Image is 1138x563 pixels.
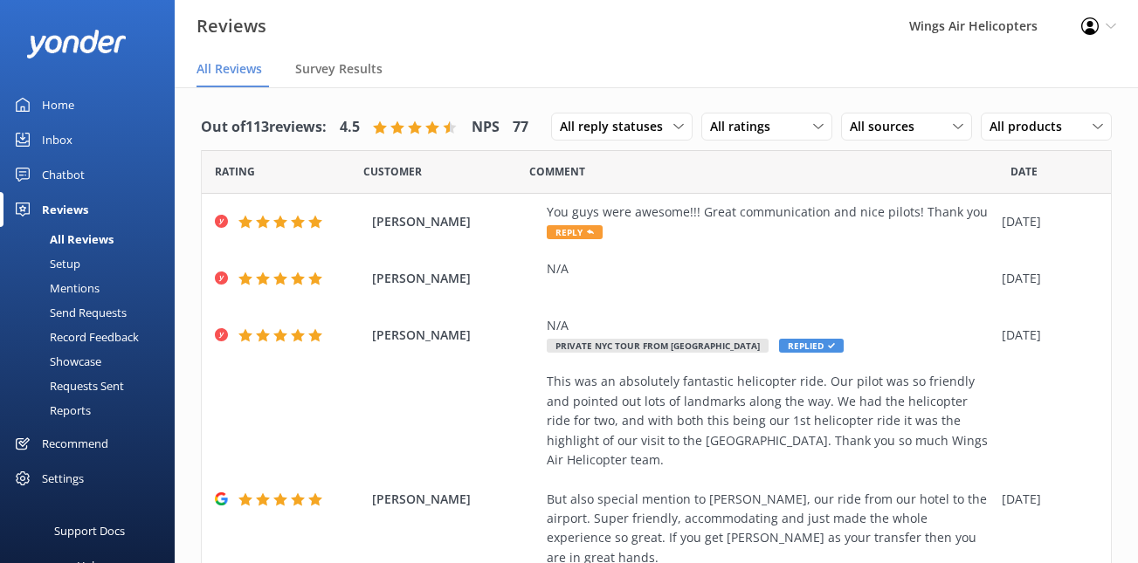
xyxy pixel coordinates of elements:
[372,490,538,509] span: [PERSON_NAME]
[10,349,101,374] div: Showcase
[10,374,175,398] a: Requests Sent
[42,461,84,496] div: Settings
[42,87,74,122] div: Home
[10,251,80,276] div: Setup
[10,325,175,349] a: Record Feedback
[26,30,127,58] img: yonder-white-logo.png
[547,225,603,239] span: Reply
[10,276,175,300] a: Mentions
[215,163,255,180] span: Date
[372,326,538,345] span: [PERSON_NAME]
[547,259,993,278] div: N/A
[10,349,175,374] a: Showcase
[197,60,262,78] span: All Reviews
[1002,326,1089,345] div: [DATE]
[1010,163,1038,180] span: Date
[547,339,769,353] span: Private NYC Tour from [GEOGRAPHIC_DATA]
[1002,490,1089,509] div: [DATE]
[42,192,88,227] div: Reviews
[513,116,528,139] h4: 77
[372,269,538,288] span: [PERSON_NAME]
[560,117,673,136] span: All reply statuses
[10,398,91,422] div: Reports
[54,513,125,548] div: Support Docs
[340,116,360,139] h4: 4.5
[10,300,175,325] a: Send Requests
[372,212,538,231] span: [PERSON_NAME]
[10,276,100,300] div: Mentions
[197,12,266,40] h3: Reviews
[1002,212,1089,231] div: [DATE]
[10,227,175,251] a: All Reviews
[990,117,1072,136] span: All products
[42,426,108,461] div: Recommend
[10,251,175,276] a: Setup
[295,60,383,78] span: Survey Results
[547,316,993,335] div: N/A
[529,163,585,180] span: Question
[10,300,127,325] div: Send Requests
[472,116,500,139] h4: NPS
[779,339,844,353] span: Replied
[42,122,72,157] div: Inbox
[10,325,139,349] div: Record Feedback
[1002,269,1089,288] div: [DATE]
[710,117,781,136] span: All ratings
[10,227,114,251] div: All Reviews
[363,163,422,180] span: Date
[547,203,993,222] div: You guys were awesome!!! Great communication and nice pilots! Thank you
[42,157,85,192] div: Chatbot
[850,117,925,136] span: All sources
[10,398,175,422] a: Reports
[201,116,327,139] h4: Out of 113 reviews:
[10,374,124,398] div: Requests Sent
